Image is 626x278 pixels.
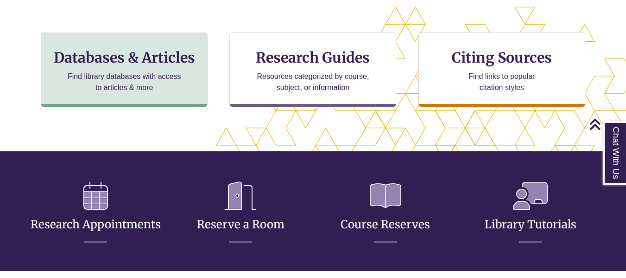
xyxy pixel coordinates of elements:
[589,118,624,130] a: Back to Top
[418,32,585,107] a: Citing Sources Find links to popular citation styles
[31,195,161,232] a: Research Appointments
[237,49,388,66] h3: Research Guides
[229,32,396,107] a: Research Guides Resources categorized by course, subject, or information
[341,195,430,232] a: Course Reserves
[485,195,576,232] a: Library Tutorials
[456,71,547,93] p: Find links to popular citation styles
[64,71,185,93] p: Find library databases with access to articles & more
[253,71,373,93] p: Resources categorized by course, subject, or information
[445,49,558,66] h3: Citing Sources
[41,32,208,107] a: Databases & Articles Find library databases with access to articles & more
[197,195,285,232] a: Reserve a Room
[49,49,200,66] h3: Databases & Articles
